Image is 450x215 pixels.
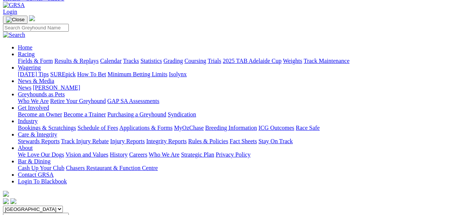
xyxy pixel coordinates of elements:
a: Fact Sheets [230,138,257,144]
a: We Love Our Dogs [18,151,64,158]
a: Retire Your Greyhound [50,98,106,104]
a: SUREpick [50,71,75,77]
a: Schedule of Fees [77,125,118,131]
a: Race Safe [296,125,319,131]
div: About [18,151,447,158]
a: Login [3,9,17,15]
a: Stay On Track [258,138,293,144]
a: Stewards Reports [18,138,60,144]
a: ICG Outcomes [258,125,294,131]
div: News & Media [18,84,447,91]
a: Who We Are [18,98,49,104]
a: Privacy Policy [216,151,251,158]
a: Cash Up Your Club [18,165,64,171]
a: Contact GRSA [18,171,54,178]
a: Coursing [184,58,206,64]
img: logo-grsa-white.png [3,191,9,197]
a: [PERSON_NAME] [33,84,80,91]
a: Strategic Plan [181,151,214,158]
a: 2025 TAB Adelaide Cup [223,58,282,64]
a: Minimum Betting Limits [107,71,167,77]
a: How To Bet [77,71,106,77]
a: Chasers Restaurant & Function Centre [66,165,158,171]
img: twitter.svg [10,198,16,204]
a: Login To Blackbook [18,178,67,184]
a: Care & Integrity [18,131,57,138]
a: Fields & Form [18,58,53,64]
img: GRSA [3,2,25,9]
a: Vision and Values [65,151,108,158]
div: Wagering [18,71,447,78]
a: GAP SA Assessments [107,98,160,104]
a: Careers [129,151,147,158]
img: facebook.svg [3,198,9,204]
button: Toggle navigation [3,16,28,24]
a: Weights [283,58,302,64]
a: Calendar [100,58,122,64]
img: Close [6,17,25,23]
a: Track Maintenance [304,58,350,64]
a: Breeding Information [205,125,257,131]
a: History [110,151,128,158]
a: Racing [18,51,35,57]
a: Statistics [141,58,162,64]
a: Track Injury Rebate [61,138,109,144]
a: Results & Replays [54,58,99,64]
a: Trials [208,58,221,64]
a: Get Involved [18,105,49,111]
a: Wagering [18,64,41,71]
img: logo-grsa-white.png [29,15,35,21]
div: Industry [18,125,447,131]
a: Home [18,44,32,51]
a: Isolynx [169,71,187,77]
a: Grading [164,58,183,64]
div: Greyhounds as Pets [18,98,447,105]
div: Care & Integrity [18,138,447,145]
a: Bookings & Scratchings [18,125,76,131]
img: Search [3,32,25,38]
a: News [18,84,31,91]
a: Tracks [123,58,139,64]
a: Rules & Policies [188,138,228,144]
a: MyOzChase [174,125,204,131]
a: Purchasing a Greyhound [107,111,166,118]
a: Bar & Dining [18,158,51,164]
a: About [18,145,33,151]
a: [DATE] Tips [18,71,49,77]
a: Who We Are [149,151,180,158]
a: News & Media [18,78,54,84]
a: Become an Owner [18,111,62,118]
div: Bar & Dining [18,165,447,171]
input: Search [3,24,69,32]
div: Get Involved [18,111,447,118]
div: Racing [18,58,447,64]
a: Integrity Reports [146,138,187,144]
a: Industry [18,118,38,124]
a: Become a Trainer [64,111,106,118]
a: Applications & Forms [119,125,173,131]
a: Injury Reports [110,138,145,144]
a: Syndication [168,111,196,118]
a: Greyhounds as Pets [18,91,65,97]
